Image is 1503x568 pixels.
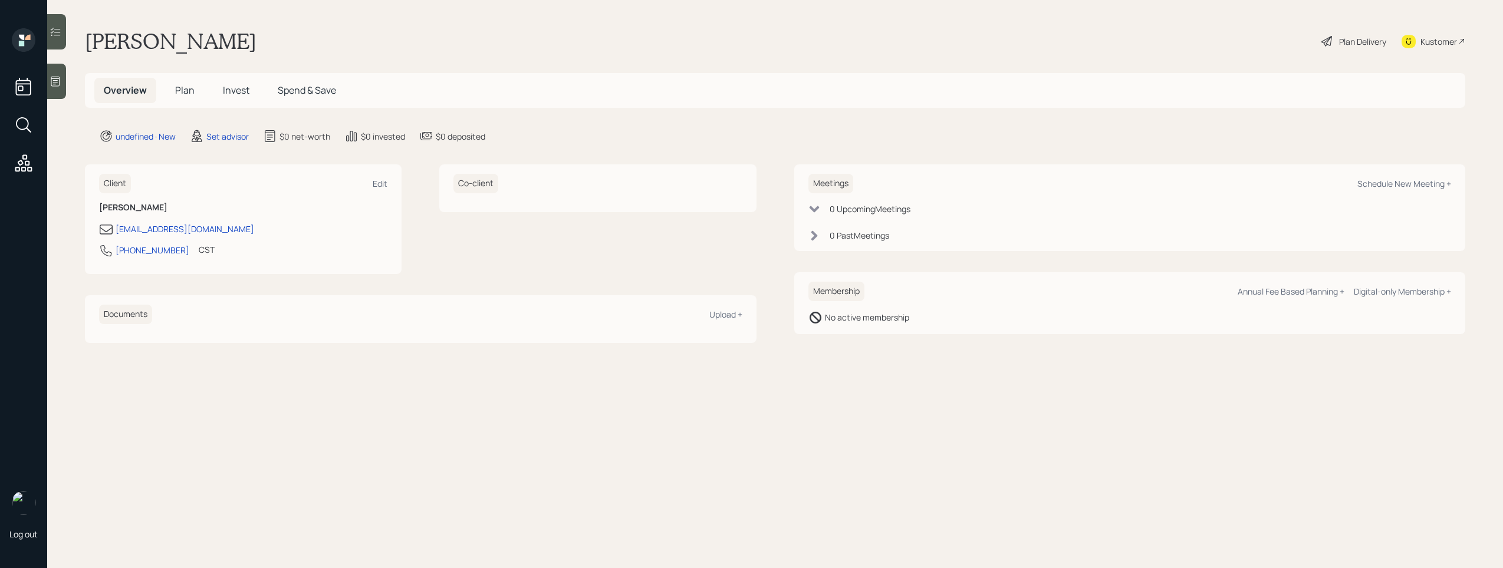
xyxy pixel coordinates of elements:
[85,28,256,54] h1: [PERSON_NAME]
[116,223,254,235] div: [EMAIL_ADDRESS][DOMAIN_NAME]
[278,84,336,97] span: Spend & Save
[12,491,35,514] img: retirable_logo.png
[1357,178,1451,189] div: Schedule New Meeting +
[361,130,405,143] div: $0 invested
[1420,35,1457,48] div: Kustomer
[9,529,38,540] div: Log out
[1339,35,1386,48] div: Plan Delivery
[223,84,249,97] span: Invest
[199,243,215,256] div: CST
[808,174,853,193] h6: Meetings
[104,84,147,97] span: Overview
[373,178,387,189] div: Edit
[99,305,152,324] h6: Documents
[99,203,387,213] h6: [PERSON_NAME]
[116,244,189,256] div: [PHONE_NUMBER]
[436,130,485,143] div: $0 deposited
[116,130,176,143] div: undefined · New
[99,174,131,193] h6: Client
[453,174,498,193] h6: Co-client
[1238,286,1344,297] div: Annual Fee Based Planning +
[279,130,330,143] div: $0 net-worth
[830,229,889,242] div: 0 Past Meeting s
[175,84,195,97] span: Plan
[830,203,910,215] div: 0 Upcoming Meeting s
[1354,286,1451,297] div: Digital-only Membership +
[709,309,742,320] div: Upload +
[808,282,864,301] h6: Membership
[825,311,909,323] div: No active membership
[206,130,249,143] div: Set advisor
